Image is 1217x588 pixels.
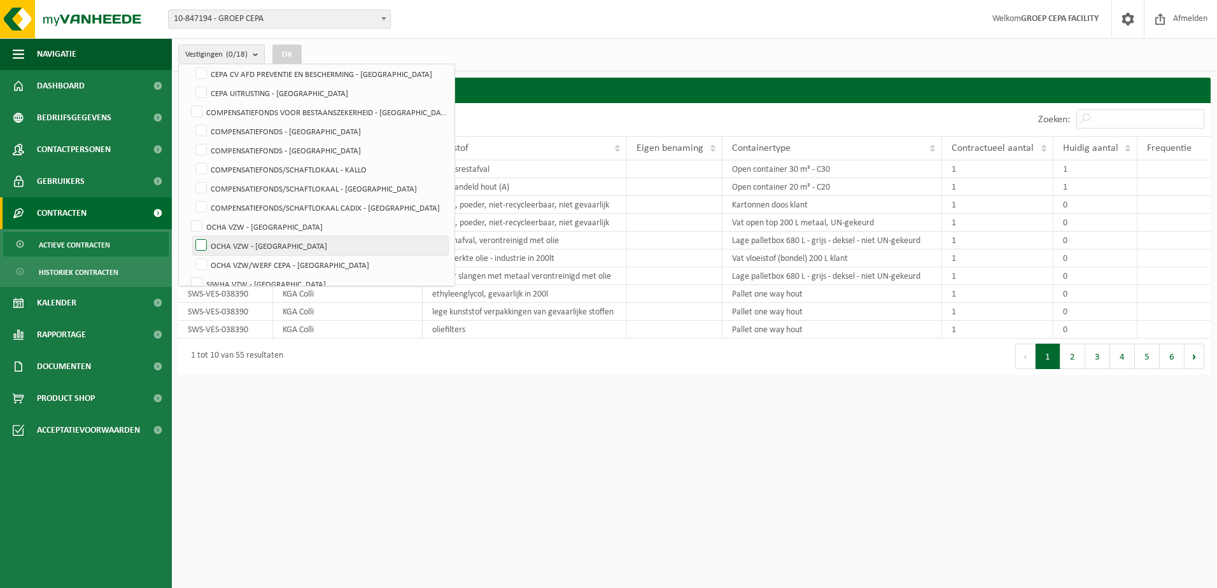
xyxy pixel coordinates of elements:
label: OCHA VZW - [GEOGRAPHIC_DATA] [188,217,448,236]
strong: GROEP CEPA FACILITY [1021,14,1099,24]
span: Vestigingen [185,45,248,64]
td: KGA Colli [273,303,423,321]
span: Eigen benaming [637,143,703,153]
button: 5 [1135,344,1160,369]
td: 1 [1053,160,1137,178]
span: Contactpersonen [37,134,111,165]
span: Historiek contracten [39,260,118,284]
span: Actieve contracten [39,233,110,257]
span: Contractueel aantal [952,143,1034,153]
td: Pallet one way hout [722,285,942,303]
span: 10-847194 - GROEP CEPA [168,10,391,29]
td: toners, poeder, niet-recycleerbaar, niet gevaarlijk [423,214,627,232]
td: 0 [1053,285,1137,303]
span: Huidig aantal [1063,143,1118,153]
span: Afvalstof [432,143,468,153]
td: 1 [942,160,1053,178]
span: Product Shop [37,382,95,414]
span: Bedrijfsgegevens [37,102,111,134]
td: 0 [1053,214,1137,232]
button: Previous [1015,344,1036,369]
td: Kartonnen doos klant [722,196,942,214]
td: bedrijfsrestafval [423,160,627,178]
td: 1 [942,232,1053,249]
span: Acceptatievoorwaarden [37,414,140,446]
label: COMPENSATIEFONDS - [GEOGRAPHIC_DATA] [193,122,448,141]
label: CEPA UITRUSTING - [GEOGRAPHIC_DATA] [193,83,448,102]
td: Lage palletbox 680 L - grijs - deksel - niet UN-gekeurd [722,232,942,249]
a: Historiek contracten [3,260,169,284]
a: Actieve contracten [3,232,169,256]
button: 4 [1110,344,1135,369]
td: afgewerkte olie - industrie in 200lt [423,249,627,267]
td: KGA Colli [273,321,423,339]
td: rubber slangen met metaal verontreinigd met olie [423,267,627,285]
label: Zoeken: [1038,115,1070,125]
td: oliefilters [423,321,627,339]
td: opruimafval, verontreinigd met olie [423,232,627,249]
td: 0 [1053,196,1137,214]
label: OCHA VZW - [GEOGRAPHIC_DATA] [193,236,448,255]
td: 0 [1053,232,1137,249]
td: Open container 20 m³ - C20 [722,178,942,196]
td: Lage palletbox 680 L - grijs - deksel - niet UN-gekeurd [722,267,942,285]
button: 2 [1060,344,1085,369]
td: 1 [942,285,1053,303]
button: Next [1185,344,1204,369]
td: ethyleenglycol, gevaarlijk in 200l [423,285,627,303]
span: Contracten [37,197,87,229]
button: 3 [1085,344,1110,369]
button: OK [272,45,302,65]
td: 1 [942,249,1053,267]
span: Gebruikers [37,165,85,197]
span: Frequentie [1147,143,1192,153]
button: Vestigingen(0/18) [178,45,265,64]
count: (0/18) [226,50,248,59]
td: KGA Colli [273,285,423,303]
button: 6 [1160,344,1185,369]
label: COMPENSATIEFONDS/SCHAFTLOKAAL CADIX - [GEOGRAPHIC_DATA] [193,198,448,217]
span: 10-847194 - GROEP CEPA [169,10,390,28]
span: Rapportage [37,319,86,351]
h2: Contracten [178,78,1211,102]
td: onbehandeld hout (A) [423,178,627,196]
td: 0 [1053,321,1137,339]
span: Containertype [732,143,791,153]
label: COMPENSATIEFONDS/SCHAFTLOKAAL - KALLO [193,160,448,179]
label: SIWHA VZW - [GEOGRAPHIC_DATA] [188,274,448,293]
td: SWS-VES-038390 [178,285,273,303]
td: 1 [942,178,1053,196]
td: toners, poeder, niet-recycleerbaar, niet gevaarlijk [423,196,627,214]
label: OCHA VZW/WERF CEPA - [GEOGRAPHIC_DATA] [193,255,448,274]
td: 1 [942,267,1053,285]
label: COMPENSATIEFONDS/SCHAFTLOKAAL - [GEOGRAPHIC_DATA] [193,179,448,198]
span: Documenten [37,351,91,382]
label: COMPENSATIEFONDS VOOR BESTAANSZEKERHEID - [GEOGRAPHIC_DATA] [188,102,448,122]
td: 1 [1053,178,1137,196]
span: Dashboard [37,70,85,102]
button: 1 [1036,344,1060,369]
td: Vat vloeistof (bondel) 200 L klant [722,249,942,267]
td: 1 [942,214,1053,232]
td: 0 [1053,249,1137,267]
td: SWS-VES-038390 [178,321,273,339]
td: 1 [942,196,1053,214]
td: 0 [1053,303,1137,321]
div: 1 tot 10 van 55 resultaten [185,345,283,368]
td: 0 [1053,267,1137,285]
td: Open container 30 m³ - C30 [722,160,942,178]
span: Navigatie [37,38,76,70]
td: Pallet one way hout [722,303,942,321]
span: Kalender [37,287,76,319]
td: Pallet one way hout [722,321,942,339]
label: COMPENSATIEFONDS - [GEOGRAPHIC_DATA] [193,141,448,160]
td: 1 [942,321,1053,339]
td: lege kunststof verpakkingen van gevaarlijke stoffen [423,303,627,321]
td: SWS-VES-038390 [178,303,273,321]
label: CEPA CV AFD PREVENTIE EN BESCHERMING - [GEOGRAPHIC_DATA] [193,64,448,83]
td: Vat open top 200 L metaal, UN-gekeurd [722,214,942,232]
td: 1 [942,303,1053,321]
